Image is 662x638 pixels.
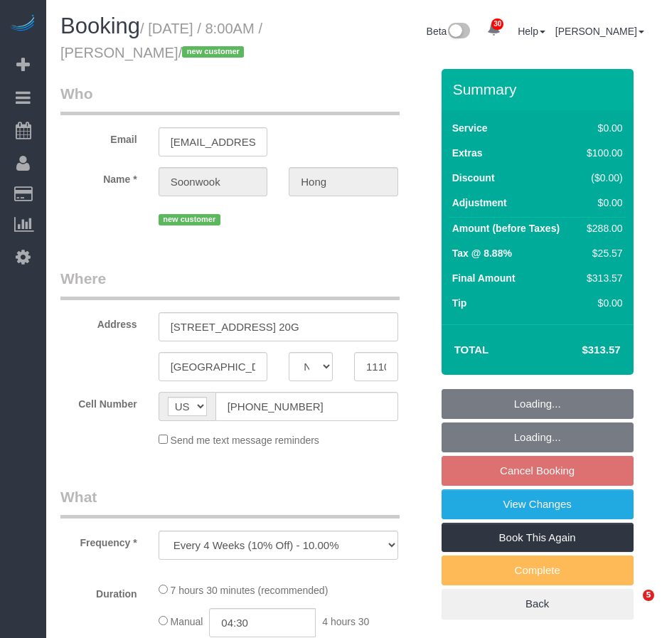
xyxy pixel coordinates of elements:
legend: Who [60,83,400,115]
span: 7 hours 30 minutes (recommended) [171,585,329,596]
img: New interface [447,23,470,41]
span: Manual [171,616,203,627]
input: Email [159,127,268,156]
iframe: Intercom live chat [614,590,648,624]
label: Tip [452,296,467,310]
div: ($0.00) [581,171,622,185]
legend: What [60,487,400,519]
span: new customer [182,46,244,58]
a: 30 [480,14,508,46]
a: Help [518,26,545,37]
span: Booking [60,14,140,38]
label: Address [50,312,148,331]
a: Beta [427,26,471,37]
label: Adjustment [452,196,507,210]
div: $100.00 [581,146,622,160]
div: $0.00 [581,196,622,210]
span: 30 [491,18,503,30]
a: [PERSON_NAME] [555,26,644,37]
label: Amount (before Taxes) [452,221,560,235]
label: Name * [50,167,148,186]
label: Frequency * [50,531,148,550]
input: Last Name [289,167,398,196]
strong: Total [454,344,489,356]
label: Final Amount [452,271,516,285]
span: / [178,45,249,60]
legend: Where [60,268,400,300]
span: new customer [159,214,220,225]
span: 5 [643,590,654,601]
small: / [DATE] / 8:00AM / [PERSON_NAME] [60,21,262,60]
label: Service [452,121,488,135]
h4: $313.57 [539,344,620,356]
a: Book This Again [442,523,634,553]
label: Duration [50,582,148,601]
label: Discount [452,171,495,185]
input: First Name [159,167,268,196]
div: $0.00 [581,121,622,135]
label: Tax @ 8.88% [452,246,512,260]
a: View Changes [442,489,634,519]
label: Cell Number [50,392,148,411]
h3: Summary [453,81,626,97]
img: Automaid Logo [9,14,37,34]
input: City [159,352,268,381]
div: $0.00 [581,296,622,310]
label: Extras [452,146,483,160]
input: Cell Number [215,392,398,421]
span: Send me text message reminders [171,435,319,446]
label: Email [50,127,148,147]
input: Zip Code [354,352,398,381]
div: $25.57 [581,246,622,260]
div: $288.00 [581,221,622,235]
a: Back [442,589,634,619]
div: $313.57 [581,271,622,285]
